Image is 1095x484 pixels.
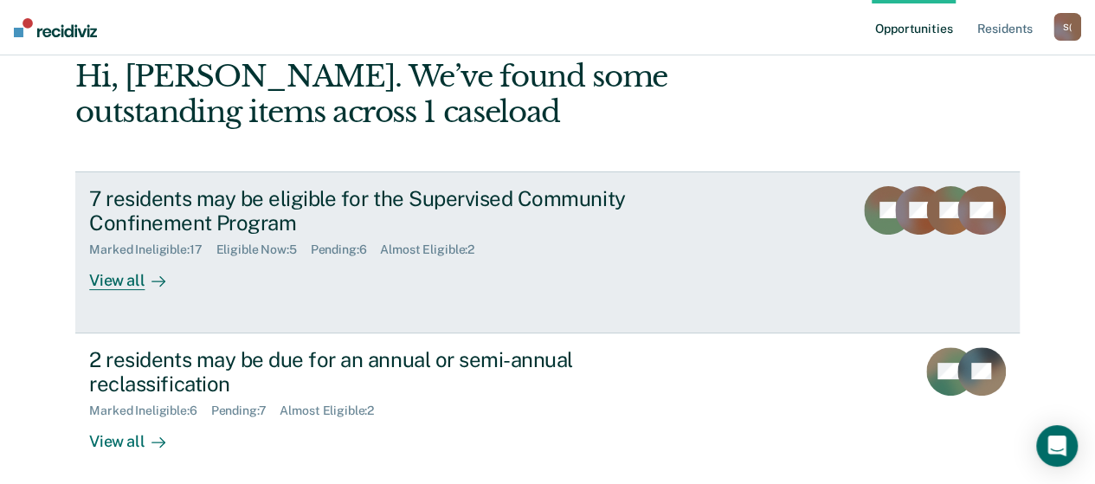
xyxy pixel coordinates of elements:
div: Pending : 7 [211,403,280,418]
div: 2 residents may be due for an annual or semi-annual reclassification [89,347,697,397]
div: Marked Ineligible : 6 [89,403,210,418]
div: View all [89,418,186,452]
div: Eligible Now : 5 [216,242,310,257]
button: S( [1053,13,1081,41]
div: Almost Eligible : 2 [280,403,388,418]
div: Almost Eligible : 2 [380,242,488,257]
a: 7 residents may be eligible for the Supervised Community Confinement ProgramMarked Ineligible:17E... [75,171,1020,333]
img: Recidiviz [14,18,97,37]
div: Pending : 6 [311,242,381,257]
div: S ( [1053,13,1081,41]
div: View all [89,257,186,291]
div: Marked Ineligible : 17 [89,242,216,257]
div: Open Intercom Messenger [1036,425,1078,467]
div: Hi, [PERSON_NAME]. We’ve found some outstanding items across 1 caseload [75,59,830,130]
div: 7 residents may be eligible for the Supervised Community Confinement Program [89,186,697,236]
